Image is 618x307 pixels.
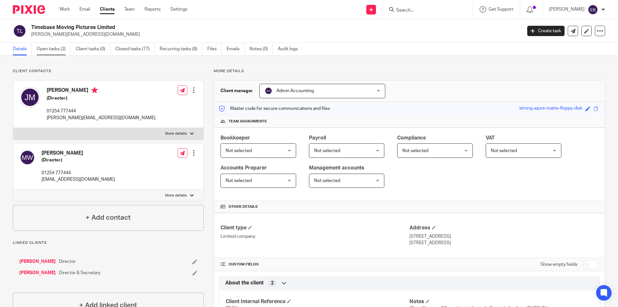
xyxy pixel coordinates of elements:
input: Search [396,8,454,14]
span: Not selected [314,178,340,183]
h5: (Director) [47,95,155,101]
span: Bookkeeper [220,135,250,140]
span: Not selected [491,149,517,153]
p: 01254 777444 [47,108,155,114]
span: Not selected [402,149,428,153]
a: Closed tasks (77) [115,43,155,55]
span: Compliance [397,135,426,140]
p: [PERSON_NAME][EMAIL_ADDRESS][DOMAIN_NAME] [47,115,155,121]
i: Primary [91,87,98,93]
img: svg%3E [13,24,26,38]
span: Director [59,258,76,265]
a: Emails [227,43,245,55]
span: 2 [271,280,274,286]
span: Not selected [226,178,252,183]
img: svg%3E [265,87,272,95]
img: svg%3E [588,5,598,15]
a: Email [80,6,90,13]
p: More details [214,69,605,74]
a: Reports [145,6,161,13]
h4: Client Internal Reference [226,298,409,305]
a: Work [60,6,70,13]
p: More details [165,193,187,198]
p: More details [165,131,187,136]
img: svg%3E [20,87,40,108]
img: svg%3E [20,150,35,165]
a: Notes (0) [249,43,273,55]
span: About the client [225,280,264,286]
span: Management accounts [309,165,364,170]
p: [STREET_ADDRESS] [409,240,598,246]
a: Team [124,6,135,13]
span: Other details [229,204,258,209]
span: Accounts Preparer [220,165,267,170]
h4: CUSTOM FIELDS [220,262,409,267]
a: Create task [527,26,565,36]
h4: Address [409,225,598,231]
h4: Notes [409,298,593,305]
p: [PERSON_NAME] [549,6,585,13]
div: strong-azure-matte-floppy-disk [519,105,582,112]
h4: [PERSON_NAME] [47,87,155,95]
label: Show empty fields [540,261,577,268]
a: Recurring tasks (8) [160,43,202,55]
a: Files [207,43,222,55]
a: [PERSON_NAME] [19,270,56,276]
a: [PERSON_NAME] [19,258,56,265]
a: Audit logs [278,43,303,55]
h4: Client type [220,225,409,231]
span: VAT [486,135,495,140]
span: Team assignments [229,119,267,124]
h4: + Add contact [86,213,131,223]
p: [STREET_ADDRESS] [409,233,598,240]
p: [EMAIL_ADDRESS][DOMAIN_NAME] [42,176,115,183]
h4: [PERSON_NAME] [42,150,115,157]
p: [PERSON_NAME][EMAIL_ADDRESS][DOMAIN_NAME] [31,31,518,38]
span: Get Support [489,7,513,12]
p: Linked clients [13,240,204,245]
a: Settings [170,6,187,13]
span: Director & Secretary [59,270,100,276]
span: Admin Accounting [276,89,314,93]
h5: (Director) [42,157,115,163]
a: Details [13,43,32,55]
a: Client tasks (0) [76,43,110,55]
h3: Client manager [220,88,253,94]
h2: Timebase Moving Pictures Limited [31,24,420,31]
span: Payroll [309,135,326,140]
span: Not selected [226,149,252,153]
img: Pixie [13,5,45,14]
p: Client contacts [13,69,204,74]
a: Clients [100,6,115,13]
p: Master code for secure communications and files [219,105,330,112]
span: Not selected [314,149,340,153]
p: Limited company [220,233,409,240]
p: 01254 777444 [42,170,115,176]
a: Open tasks (2) [37,43,71,55]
